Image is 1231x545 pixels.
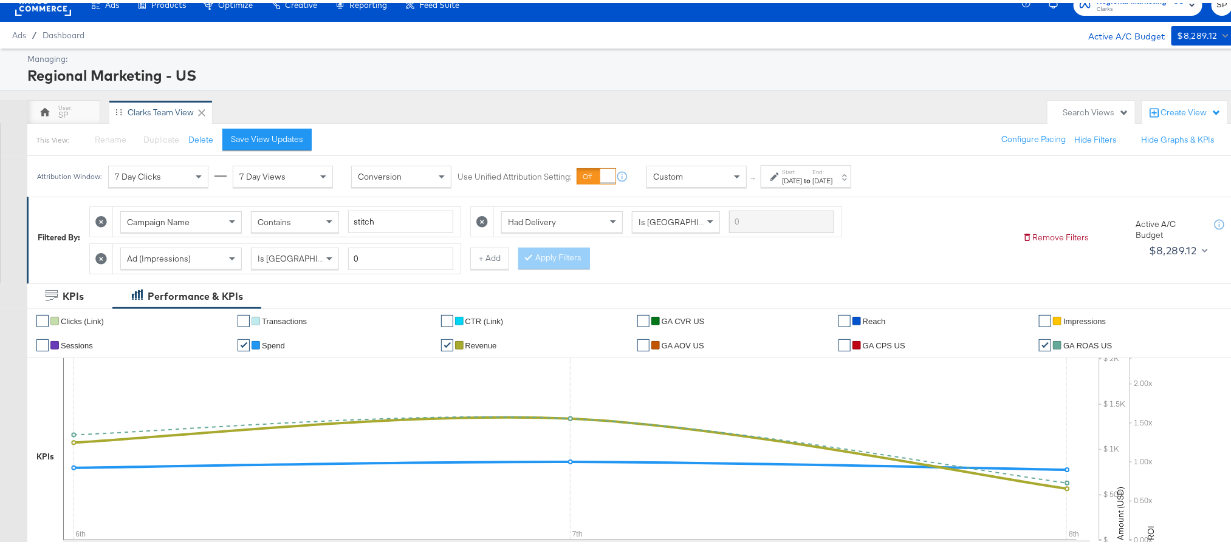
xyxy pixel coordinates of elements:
a: ✔ [838,336,851,348]
span: 7 Day Views [239,168,286,179]
span: Duplicate [143,131,179,142]
label: Start: [782,165,802,173]
span: Clicks (Link) [61,314,104,323]
a: ✔ [441,312,453,324]
div: SP [59,106,69,118]
button: Hide Graphs & KPIs [1141,131,1215,143]
span: Rename [95,131,126,142]
input: Enter a search term [729,208,834,230]
span: / [26,27,43,37]
div: Search Views [1063,104,1129,115]
span: Is [GEOGRAPHIC_DATA] [258,250,351,261]
span: Clarks [1097,2,1184,12]
a: Dashboard [43,27,84,37]
div: Performance & KPIs [148,286,243,300]
button: Remove Filters [1023,229,1089,240]
div: Attribution Window: [36,169,102,178]
span: ↑ [748,174,760,178]
label: End: [812,165,832,173]
div: [DATE] [782,173,802,183]
span: Contains [258,214,291,225]
span: Is [GEOGRAPHIC_DATA] [639,214,732,225]
div: Save View Updates [231,130,303,142]
button: Hide Filters [1074,131,1117,143]
button: Delete [188,131,213,143]
span: Spend [262,338,285,347]
div: This View: [36,132,69,142]
span: Impressions [1063,314,1106,323]
div: Clarks Team View [128,104,194,115]
span: 7 Day Clicks [115,168,161,179]
a: ✔ [36,312,49,324]
input: Enter a number [348,245,453,267]
a: ✔ [637,336,650,348]
span: GA CVR US [662,314,705,323]
span: GA CPS US [863,338,905,347]
input: Enter a search term [348,208,453,230]
span: Conversion [358,168,402,179]
a: ✔ [441,336,453,348]
div: Managing: [27,50,1230,62]
a: ✔ [1039,336,1051,348]
button: $8,289.12 [1144,238,1210,257]
div: KPIs [63,286,84,300]
div: Active A/C Budget [1076,23,1165,41]
a: ✔ [238,312,250,324]
span: Had Delivery [508,214,556,225]
div: [DATE] [812,173,832,183]
div: $8,289.12 [1149,239,1197,257]
button: + Add [470,245,509,266]
div: Drag to reorder tab [115,106,122,112]
div: Active A/C Budget [1136,215,1202,238]
span: GA AOV US [662,338,704,347]
span: Transactions [262,314,307,323]
div: KPIs [36,448,54,459]
a: ✔ [36,336,49,348]
span: GA ROAS US [1063,338,1112,347]
span: Custom [653,168,683,179]
text: Amount (USD) [1115,484,1126,537]
span: Sessions [61,338,93,347]
span: Ad (Impressions) [127,250,191,261]
label: Use Unified Attribution Setting: [458,168,572,180]
strong: to [802,173,812,182]
button: Save View Updates [222,126,312,147]
span: Campaign Name [127,214,190,225]
a: ✔ [838,312,851,324]
span: CTR (Link) [465,314,504,323]
button: Configure Pacing [993,126,1074,147]
text: ROI [1145,523,1156,537]
div: $8,289.12 [1178,25,1218,41]
a: ✔ [637,312,650,324]
div: Regional Marketing - US [27,62,1230,83]
span: Reach [863,314,886,323]
span: Revenue [465,338,497,347]
a: ✔ [238,336,250,348]
div: Create View [1161,104,1221,116]
span: Ads [12,27,26,37]
a: ✔ [1039,312,1051,324]
div: Filtered By: [38,229,80,240]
